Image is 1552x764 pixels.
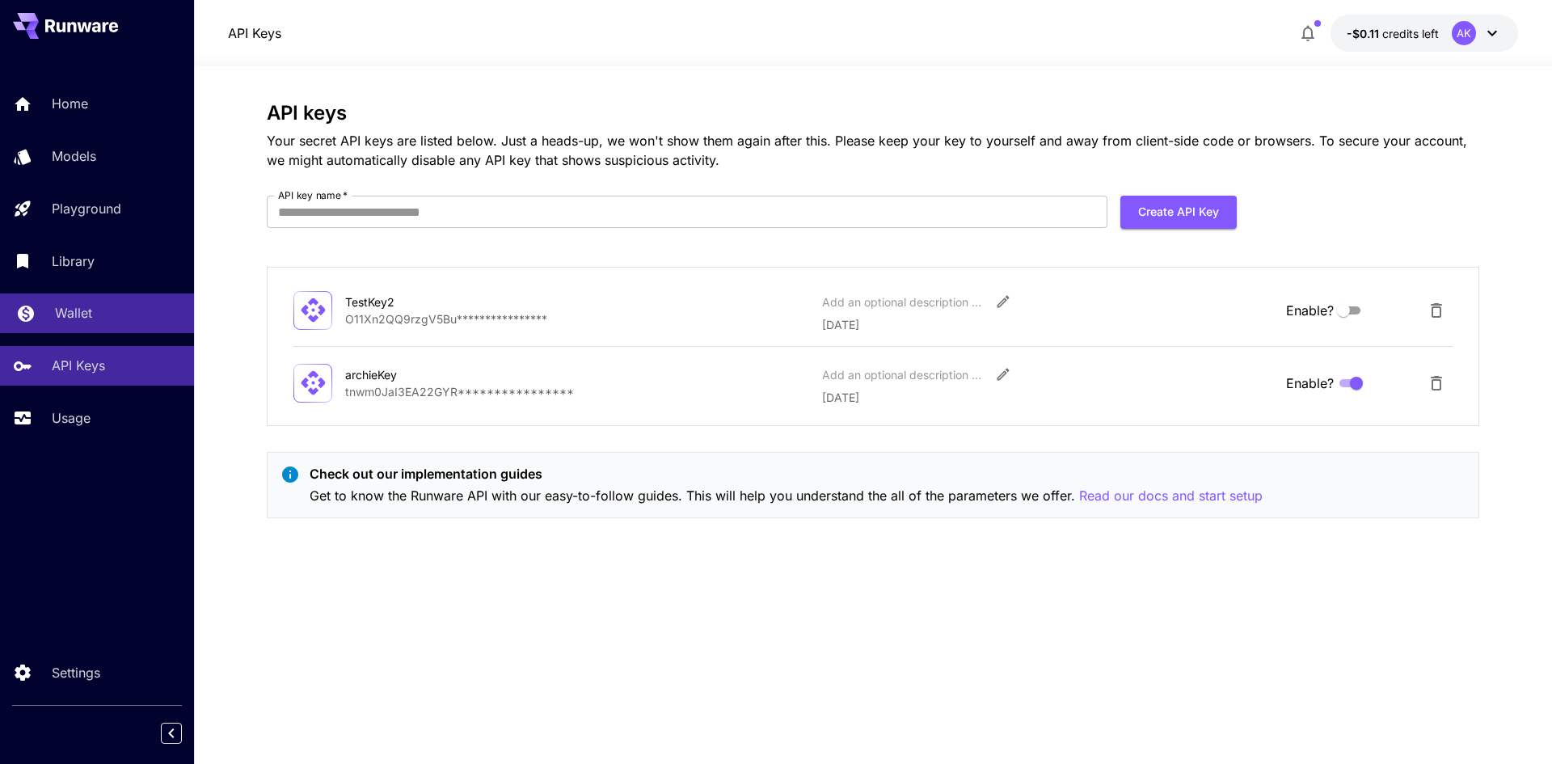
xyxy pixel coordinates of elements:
[1286,301,1334,320] span: Enable?
[267,131,1479,170] p: Your secret API keys are listed below. Just a heads-up, we won't show them again after this. Plea...
[52,199,121,218] p: Playground
[989,287,1018,316] button: Edit
[1382,27,1439,40] span: credits left
[822,293,984,310] div: Add an optional description or comment
[52,663,100,682] p: Settings
[52,408,91,428] p: Usage
[1347,25,1439,42] div: -$0.1064
[173,719,194,748] div: Collapse sidebar
[1420,294,1453,327] button: Delete API Key
[822,316,1273,333] p: [DATE]
[1420,367,1453,399] button: Delete API Key
[310,464,1263,483] p: Check out our implementation guides
[228,23,281,43] nav: breadcrumb
[1347,27,1382,40] span: -$0.11
[55,303,92,323] p: Wallet
[822,366,984,383] div: Add an optional description or comment
[310,486,1263,506] p: Get to know the Runware API with our easy-to-follow guides. This will help you understand the all...
[345,366,507,383] div: archieKey
[52,251,95,271] p: Library
[52,356,105,375] p: API Keys
[1120,196,1237,229] button: Create API Key
[52,94,88,113] p: Home
[1452,21,1476,45] div: AK
[1331,15,1518,52] button: -$0.1064AK
[278,188,348,202] label: API key name
[1286,374,1334,393] span: Enable?
[52,146,96,166] p: Models
[989,360,1018,389] button: Edit
[822,389,1273,406] p: [DATE]
[228,23,281,43] a: API Keys
[267,102,1479,125] h3: API keys
[161,723,182,744] button: Collapse sidebar
[345,293,507,310] div: TestKey2
[1079,486,1263,506] button: Read our docs and start setup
